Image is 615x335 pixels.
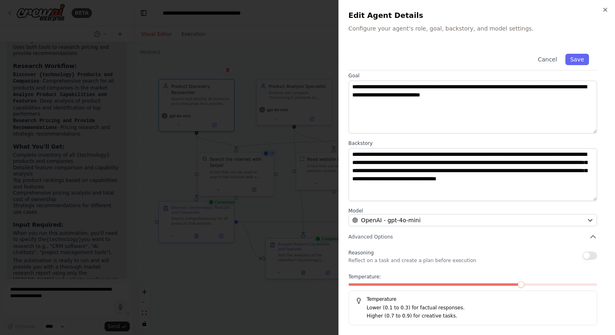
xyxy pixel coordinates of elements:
[367,312,590,320] p: Higher (0.7 to 0.9) for creative tasks.
[349,250,374,256] span: Reasoning
[565,54,589,65] button: Save
[349,10,605,21] h2: Edit Agent Details
[349,140,597,147] label: Backstory
[349,72,597,79] label: Goal
[367,304,590,312] p: Lower (0.1 to 0.3) for factual responses.
[355,296,590,302] h5: Temperature
[533,54,562,65] button: Cancel
[349,24,605,33] p: Configure your agent's role, goal, backstory, and model settings.
[361,216,421,224] span: OpenAI - gpt-4o-mini
[349,208,597,214] label: Model
[349,214,597,226] button: OpenAI - gpt-4o-mini
[349,274,381,280] span: Temperature:
[349,234,393,240] span: Advanced Options
[349,233,597,241] button: Advanced Options
[349,257,476,264] p: Reflect on a task and create a plan before execution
